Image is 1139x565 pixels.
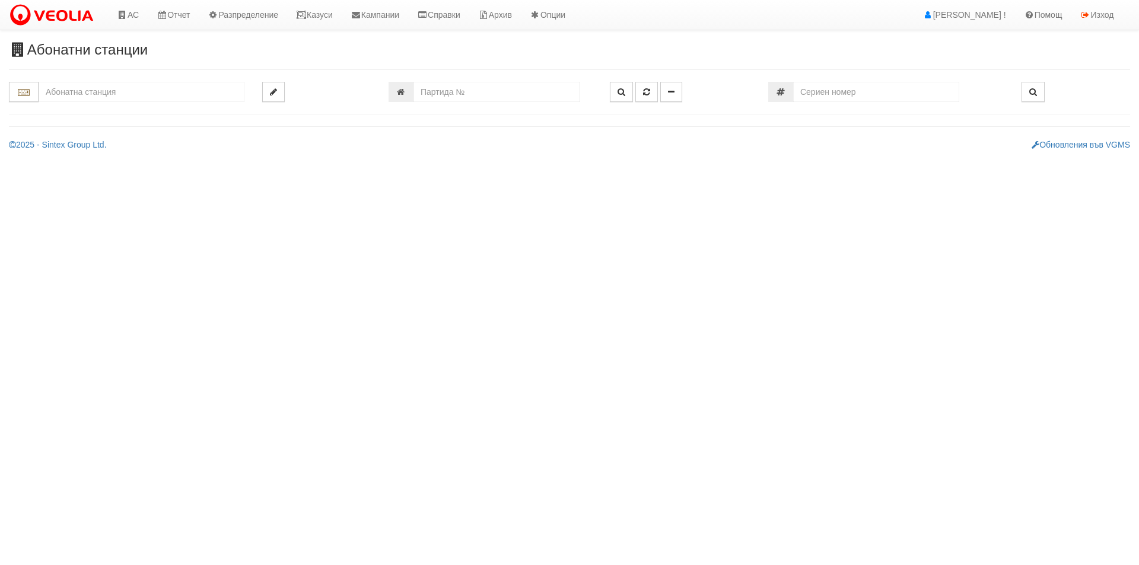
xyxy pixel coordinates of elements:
input: Сериен номер [793,82,959,102]
input: Партида № [413,82,580,102]
input: Абонатна станция [39,82,244,102]
a: Обновления във VGMS [1032,140,1130,149]
img: VeoliaLogo.png [9,3,99,28]
a: 2025 - Sintex Group Ltd. [9,140,107,149]
h3: Абонатни станции [9,42,1130,58]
